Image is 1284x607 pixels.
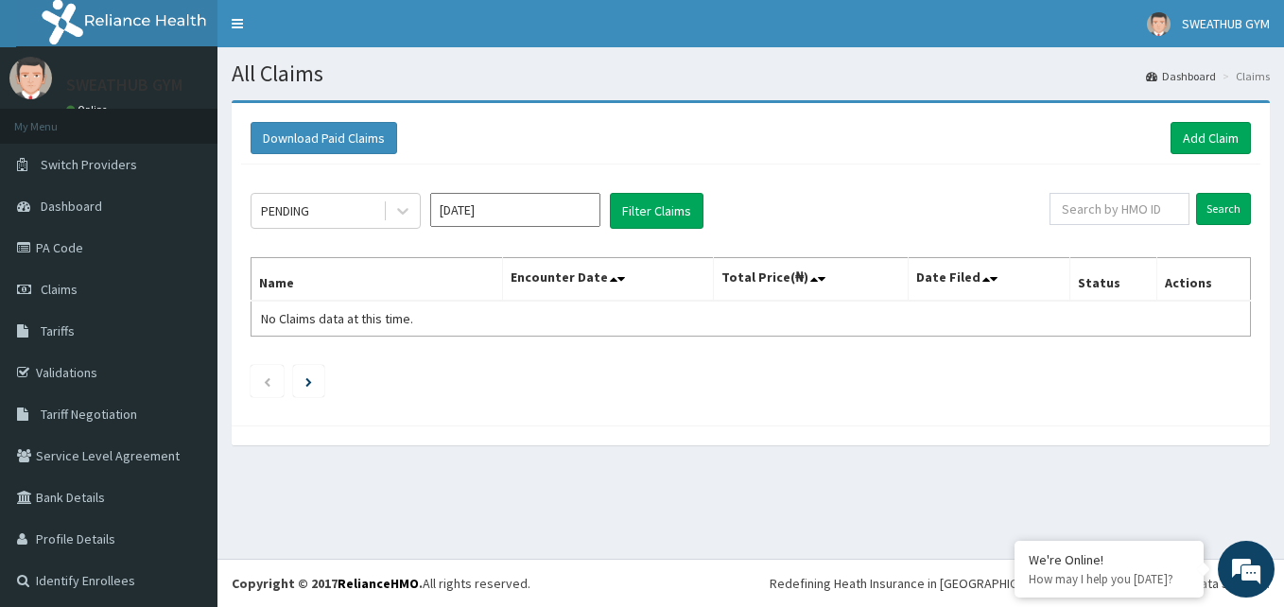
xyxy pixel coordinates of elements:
div: Redefining Heath Insurance in [GEOGRAPHIC_DATA] using Telemedicine and Data Science! [770,574,1270,593]
th: Date Filed [909,258,1070,302]
input: Search [1196,193,1251,225]
img: User Image [9,57,52,99]
span: Claims [41,281,78,298]
span: Tariff Negotiation [41,406,137,423]
a: Previous page [263,373,271,390]
strong: Copyright © 2017 . [232,575,423,592]
button: Download Paid Claims [251,122,397,154]
span: Switch Providers [41,156,137,173]
li: Claims [1218,68,1270,84]
input: Search by HMO ID [1050,193,1189,225]
th: Name [252,258,503,302]
th: Actions [1156,258,1250,302]
th: Status [1069,258,1156,302]
th: Total Price(₦) [713,258,908,302]
span: Tariffs [41,322,75,339]
a: Add Claim [1171,122,1251,154]
footer: All rights reserved. [217,559,1284,607]
div: PENDING [261,201,309,220]
button: Filter Claims [610,193,703,229]
a: Next page [305,373,312,390]
a: Online [66,103,112,116]
span: Dashboard [41,198,102,215]
a: RelianceHMO [338,575,419,592]
th: Encounter Date [503,258,714,302]
span: SWEATHUB GYM [1182,15,1270,32]
img: User Image [1147,12,1171,36]
h1: All Claims [232,61,1270,86]
p: SWEATHUB GYM [66,77,182,94]
span: No Claims data at this time. [261,310,413,327]
input: Select Month and Year [430,193,600,227]
a: Dashboard [1146,68,1216,84]
div: We're Online! [1029,551,1189,568]
p: How may I help you today? [1029,571,1189,587]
